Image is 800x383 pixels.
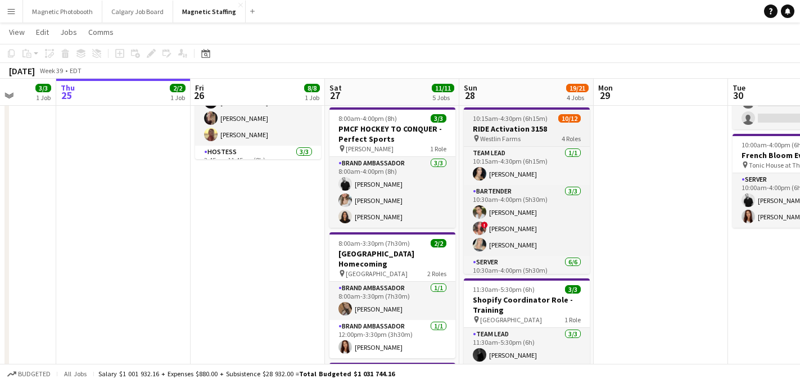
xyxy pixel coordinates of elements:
[329,157,455,228] app-card-role: Brand Ambassador3/38:00am-4:00pm (8h)[PERSON_NAME][PERSON_NAME][PERSON_NAME]
[464,256,590,376] app-card-role: Server6/610:30am-4:00pm (5h30m)
[427,269,446,278] span: 2 Roles
[731,89,745,102] span: 30
[56,25,82,39] a: Jobs
[61,83,75,93] span: Thu
[329,124,455,144] h3: PMCF HOCKEY TO CONQUER - Perfect Sports
[430,145,446,153] span: 1 Role
[565,285,581,294] span: 3/3
[88,27,114,37] span: Comms
[9,27,25,37] span: View
[480,134,521,143] span: Westlin Farms
[299,370,395,378] span: Total Budgeted $1 031 744.16
[567,93,588,102] div: 4 Jobs
[329,232,455,358] app-job-card: 8:00am-3:30pm (7h30m)2/2[GEOGRAPHIC_DATA] Homecoming [GEOGRAPHIC_DATA]2 RolesBrand Ambassador1/18...
[432,84,454,92] span: 11/11
[481,222,488,228] span: !
[62,370,89,378] span: All jobs
[598,83,613,93] span: Mon
[23,1,102,22] button: Magnetic Photobooth
[37,66,65,75] span: Week 39
[464,147,590,185] app-card-role: Team Lead1/110:15am-4:30pm (6h15m)[PERSON_NAME]
[346,145,394,153] span: [PERSON_NAME]
[305,93,319,102] div: 1 Job
[98,370,395,378] div: Salary $1 001 932.16 + Expenses $880.00 + Subsistence $28 932.00 =
[329,107,455,228] app-job-card: 8:00am-4:00pm (8h)3/3PMCF HOCKEY TO CONQUER - Perfect Sports [PERSON_NAME]1 RoleBrand Ambassador3...
[431,239,446,247] span: 2/2
[36,93,51,102] div: 1 Job
[329,282,455,320] app-card-role: Brand Ambassador1/18:00am-3:30pm (7h30m)[PERSON_NAME]
[195,83,204,93] span: Fri
[6,368,52,380] button: Budgeted
[564,316,581,324] span: 1 Role
[558,114,581,123] span: 10/12
[346,269,408,278] span: [GEOGRAPHIC_DATA]
[304,84,320,92] span: 8/8
[59,89,75,102] span: 25
[733,83,745,93] span: Tue
[31,25,53,39] a: Edit
[195,146,321,220] app-card-role: Hostess3/33:45pm-11:45pm (8h)
[462,89,477,102] span: 28
[60,27,77,37] span: Jobs
[431,114,446,123] span: 3/3
[173,1,246,22] button: Magnetic Staffing
[464,107,590,274] app-job-card: 10:15am-4:30pm (6h15m)10/12RIDE Activation 3158 Westlin Farms4 RolesTeam Lead1/110:15am-4:30pm (6...
[596,89,613,102] span: 29
[432,93,454,102] div: 5 Jobs
[4,25,29,39] a: View
[328,89,342,102] span: 27
[338,239,410,247] span: 8:00am-3:30pm (7h30m)
[464,124,590,134] h3: RIDE Activation 3158
[193,89,204,102] span: 26
[70,66,82,75] div: EDT
[9,65,35,76] div: [DATE]
[562,134,581,143] span: 4 Roles
[473,114,548,123] span: 10:15am-4:30pm (6h15m)
[473,285,535,294] span: 11:30am-5:30pm (6h)
[464,295,590,315] h3: Shopify Coordinator Role - Training
[329,83,342,93] span: Sat
[36,27,49,37] span: Edit
[35,84,51,92] span: 3/3
[329,320,455,358] app-card-role: Brand Ambassador1/112:00pm-3:30pm (3h30m)[PERSON_NAME]
[329,249,455,269] h3: [GEOGRAPHIC_DATA] Homecoming
[338,114,397,123] span: 8:00am-4:00pm (8h)
[102,1,173,22] button: Calgary Job Board
[464,185,590,256] app-card-role: Bartender3/310:30am-4:00pm (5h30m)[PERSON_NAME]![PERSON_NAME][PERSON_NAME]
[480,316,542,324] span: [GEOGRAPHIC_DATA]
[84,25,118,39] a: Comms
[170,84,186,92] span: 2/2
[464,83,477,93] span: Sun
[18,370,51,378] span: Budgeted
[170,93,185,102] div: 1 Job
[566,84,589,92] span: 19/21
